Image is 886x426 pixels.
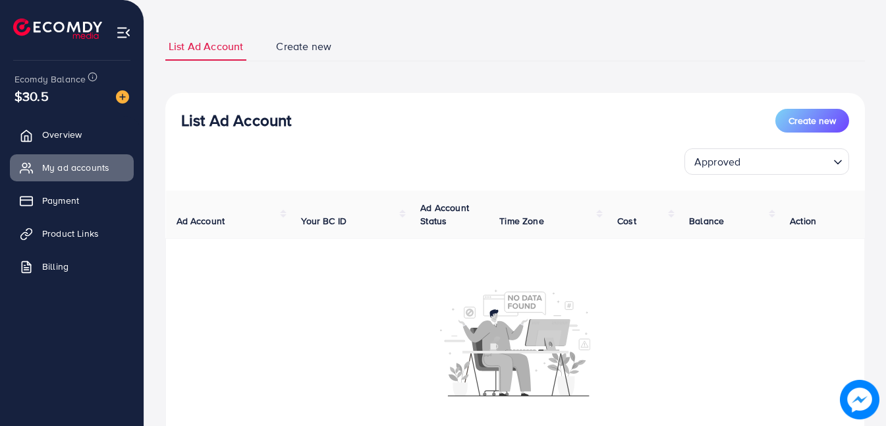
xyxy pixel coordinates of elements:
img: menu [116,25,131,40]
a: Product Links [10,220,134,247]
span: Billing [42,260,69,273]
span: Overview [42,128,82,141]
a: My ad accounts [10,154,134,181]
a: Billing [10,253,134,280]
span: Product Links [42,227,99,240]
a: Overview [10,121,134,148]
span: Payment [42,194,79,207]
button: Create new [775,109,849,133]
span: $30.5 [14,86,49,106]
a: Payment [10,187,134,214]
img: image [840,380,879,419]
span: Time Zone [499,214,543,228]
img: image [116,90,129,104]
span: Create new [276,39,331,54]
span: My ad accounts [42,161,109,174]
span: Ecomdy Balance [14,73,86,86]
span: Action [790,214,816,228]
input: Search for option [744,150,828,171]
span: Approved [692,152,743,171]
img: logo [13,18,102,39]
span: Ad Account Status [420,201,469,228]
span: Cost [617,214,636,228]
span: Balance [689,214,724,228]
div: Search for option [684,148,849,175]
h3: List Ad Account [181,111,291,130]
span: Your BC ID [301,214,346,228]
span: Ad Account [177,214,225,228]
img: No account [440,288,590,396]
span: Create new [789,114,836,127]
span: List Ad Account [169,39,243,54]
